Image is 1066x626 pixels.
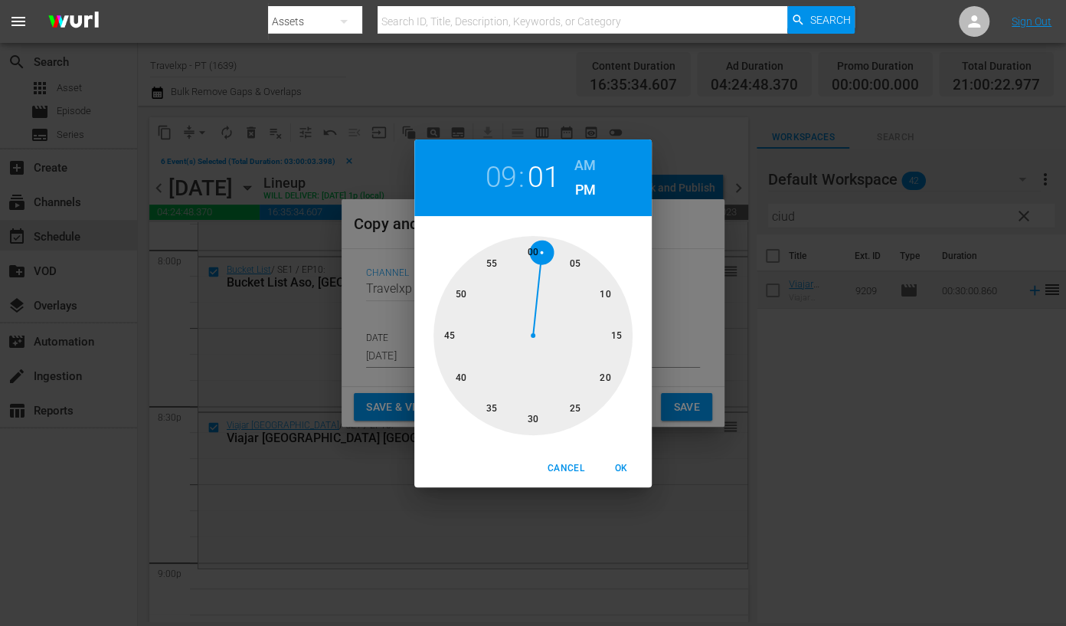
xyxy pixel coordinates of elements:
[1012,15,1051,28] a: Sign Out
[37,4,110,40] img: ans4CAIJ8jUAAAAAAAAAAAAAAAAAAAAAAAAgQb4GAAAAAAAAAAAAAAAAAAAAAAAAJMjXAAAAAAAAAAAAAAAAAAAAAAAAgAT5G...
[574,153,596,178] button: AM
[597,456,646,481] button: OK
[548,460,584,477] span: Cancel
[518,160,525,195] h2: :
[528,160,559,195] button: 01
[603,460,639,477] span: OK
[541,456,590,481] button: Cancel
[486,160,517,195] button: 09
[9,12,28,31] span: menu
[809,6,850,34] span: Search
[574,178,596,202] button: PM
